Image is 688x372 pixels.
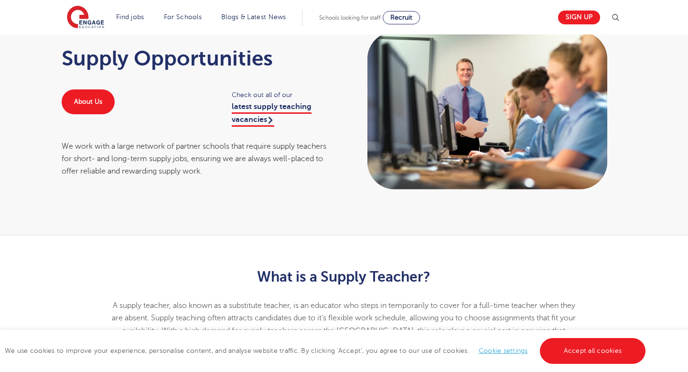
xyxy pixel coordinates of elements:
a: Blogs & Latest News [221,13,286,21]
h1: Supply Opportunities [62,46,335,70]
span: Schools looking for staff [319,14,381,21]
a: Recruit [383,11,420,24]
a: Accept all cookies [540,338,646,364]
span: Check out all of our [232,89,334,100]
a: latest supply teaching vacancies [232,102,312,126]
a: Sign up [558,11,600,24]
img: Engage Education [67,6,104,30]
a: About Us [62,89,115,114]
span: Recruit [390,14,412,21]
div: We work with a large network of partner schools that require supply teachers for short- and long-... [62,140,335,178]
span: We use cookies to improve your experience, personalise content, and analyse website traffic. By c... [5,347,648,354]
a: For Schools [164,13,202,21]
h2: What is a Supply Teacher? [110,269,579,285]
a: Find jobs [116,13,144,21]
a: Cookie settings [479,347,528,354]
